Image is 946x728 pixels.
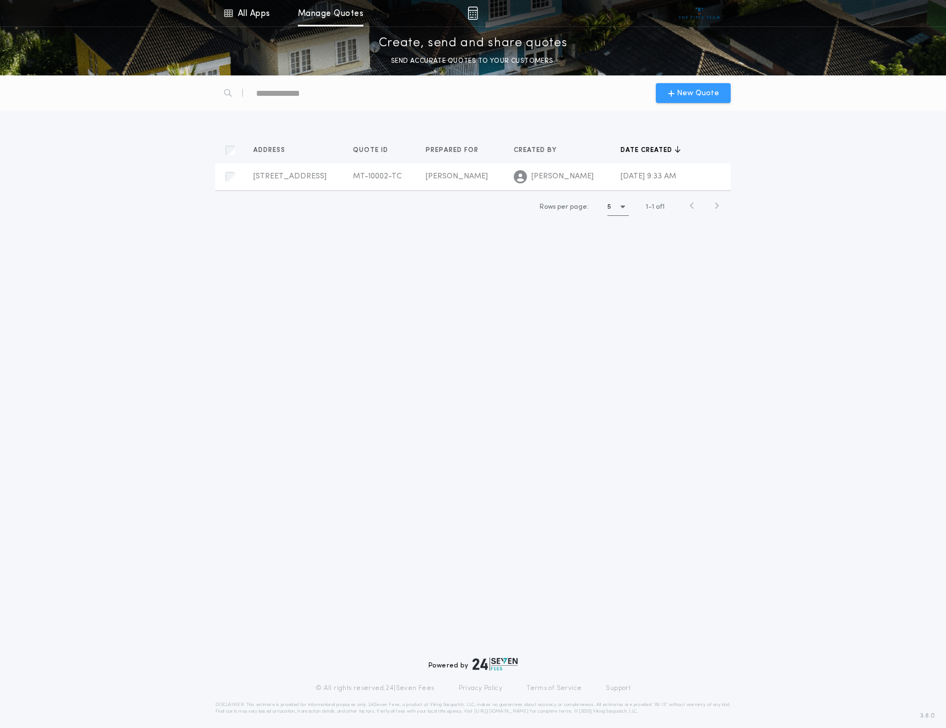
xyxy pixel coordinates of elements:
[606,684,630,693] a: Support
[621,145,681,156] button: Date created
[514,145,565,156] button: Created by
[621,172,676,181] span: [DATE] 9:33 AM
[426,146,481,155] span: Prepared for
[459,684,503,693] a: Privacy Policy
[253,146,287,155] span: Address
[621,146,675,155] span: Date created
[652,204,654,210] span: 1
[656,202,665,212] span: of 1
[656,83,731,103] button: New Quote
[540,204,589,210] span: Rows per page:
[607,202,611,213] h1: 5
[679,8,720,19] img: vs-icon
[253,145,293,156] button: Address
[526,684,581,693] a: Terms of Service
[467,7,478,20] img: img
[428,658,518,671] div: Powered by
[316,684,434,693] p: © All rights reserved. 24|Seven Fees
[607,198,629,216] button: 5
[646,204,648,210] span: 1
[677,88,719,99] span: New Quote
[391,56,555,67] p: SEND ACCURATE QUOTES TO YOUR CUSTOMERS.
[215,702,731,715] p: DISCLAIMER: This estimate is provided for informational purposes only. 24|Seven Fees, a product o...
[514,146,559,155] span: Created by
[474,709,529,714] a: [URL][DOMAIN_NAME]
[353,146,390,155] span: Quote ID
[353,145,396,156] button: Quote ID
[253,172,327,181] span: [STREET_ADDRESS]
[472,658,518,671] img: logo
[353,172,402,181] span: MT-10002-TC
[426,172,488,181] span: [PERSON_NAME]
[531,171,594,182] span: [PERSON_NAME]
[920,711,935,721] span: 3.8.0
[379,35,568,52] p: Create, send and share quotes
